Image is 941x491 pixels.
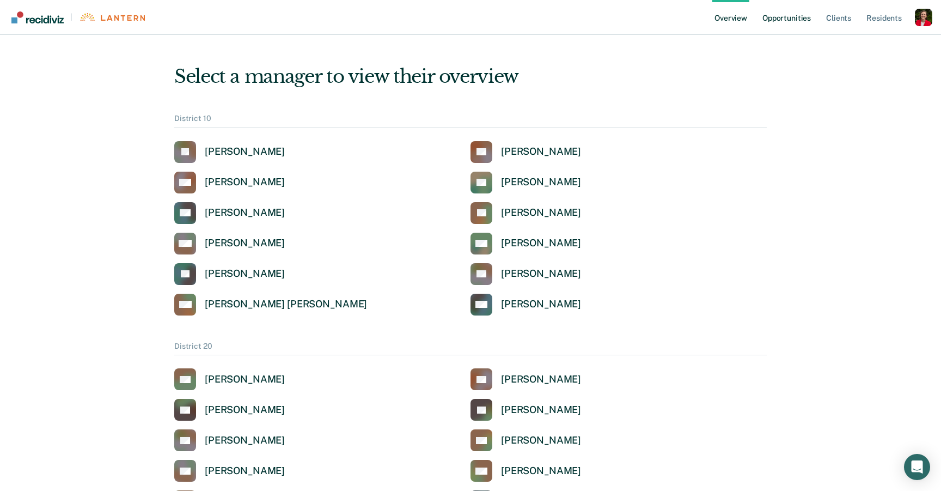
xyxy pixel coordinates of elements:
[205,237,285,250] div: [PERSON_NAME]
[471,368,581,390] a: [PERSON_NAME]
[174,202,285,224] a: [PERSON_NAME]
[174,65,767,88] div: Select a manager to view their overview
[205,268,285,280] div: [PERSON_NAME]
[471,141,581,163] a: [PERSON_NAME]
[174,233,285,254] a: [PERSON_NAME]
[471,202,581,224] a: [PERSON_NAME]
[471,429,581,451] a: [PERSON_NAME]
[174,460,285,482] a: [PERSON_NAME]
[174,368,285,390] a: [PERSON_NAME]
[174,294,367,316] a: [PERSON_NAME] [PERSON_NAME]
[174,263,285,285] a: [PERSON_NAME]
[501,373,581,386] div: [PERSON_NAME]
[205,404,285,416] div: [PERSON_NAME]
[471,233,581,254] a: [PERSON_NAME]
[174,429,285,451] a: [PERSON_NAME]
[501,237,581,250] div: [PERSON_NAME]
[79,13,145,21] img: Lantern
[174,114,767,128] div: District 10
[501,176,581,189] div: [PERSON_NAME]
[904,454,930,480] div: Open Intercom Messenger
[205,465,285,477] div: [PERSON_NAME]
[205,373,285,386] div: [PERSON_NAME]
[205,434,285,447] div: [PERSON_NAME]
[915,9,932,26] button: Profile dropdown button
[501,146,581,158] div: [PERSON_NAME]
[501,268,581,280] div: [PERSON_NAME]
[205,146,285,158] div: [PERSON_NAME]
[471,460,581,482] a: [PERSON_NAME]
[205,176,285,189] div: [PERSON_NAME]
[501,434,581,447] div: [PERSON_NAME]
[471,399,581,421] a: [PERSON_NAME]
[471,263,581,285] a: [PERSON_NAME]
[471,172,581,193] a: [PERSON_NAME]
[174,399,285,421] a: [PERSON_NAME]
[11,11,64,23] img: Recidiviz
[205,207,285,219] div: [PERSON_NAME]
[501,207,581,219] div: [PERSON_NAME]
[64,13,79,22] span: |
[501,404,581,416] div: [PERSON_NAME]
[174,141,285,163] a: [PERSON_NAME]
[471,294,581,316] a: [PERSON_NAME]
[501,298,581,311] div: [PERSON_NAME]
[174,172,285,193] a: [PERSON_NAME]
[205,298,367,311] div: [PERSON_NAME] [PERSON_NAME]
[501,465,581,477] div: [PERSON_NAME]
[174,342,767,356] div: District 20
